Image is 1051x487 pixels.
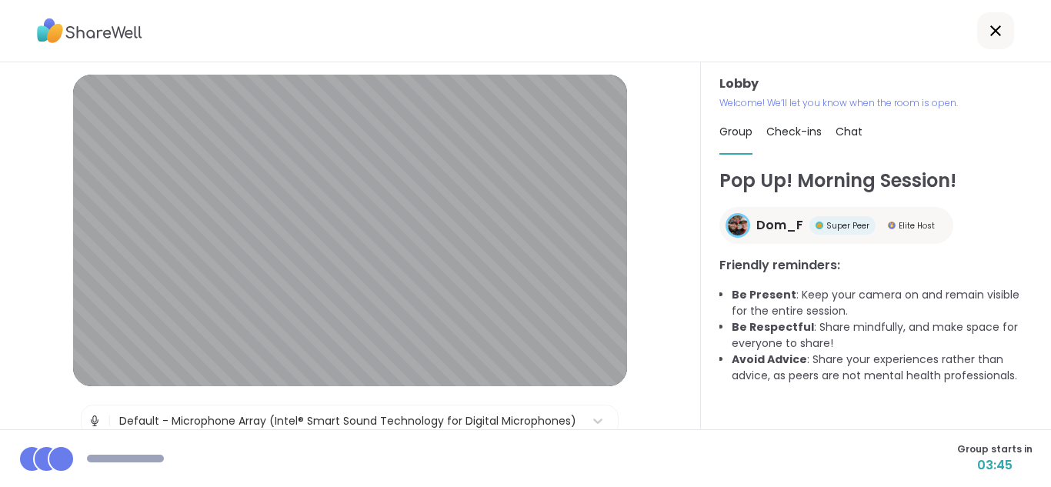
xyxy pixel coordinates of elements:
[732,287,1033,319] li: : Keep your camera on and remain visible for the entire session.
[108,405,112,436] span: |
[37,13,142,48] img: ShareWell Logo
[816,222,823,229] img: Super Peer
[719,167,1033,195] h1: Pop Up! Morning Session!
[732,319,814,335] b: Be Respectful
[826,220,869,232] span: Super Peer
[719,96,1033,110] p: Welcome! We’ll let you know when the room is open.
[719,207,953,244] a: Dom_FDom_FSuper PeerSuper PeerElite HostElite Host
[732,352,807,367] b: Avoid Advice
[732,287,796,302] b: Be Present
[719,124,752,139] span: Group
[957,442,1033,456] span: Group starts in
[728,215,748,235] img: Dom_F
[888,222,896,229] img: Elite Host
[836,124,862,139] span: Chat
[756,216,803,235] span: Dom_F
[899,220,935,232] span: Elite Host
[88,405,102,436] img: Microphone
[732,319,1033,352] li: : Share mindfully, and make space for everyone to share!
[719,256,1033,275] h3: Friendly reminders:
[766,124,822,139] span: Check-ins
[957,456,1033,475] span: 03:45
[732,352,1033,384] li: : Share your experiences rather than advice, as peers are not mental health professionals.
[719,75,1033,93] h3: Lobby
[119,413,576,429] div: Default - Microphone Array (Intel® Smart Sound Technology for Digital Microphones)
